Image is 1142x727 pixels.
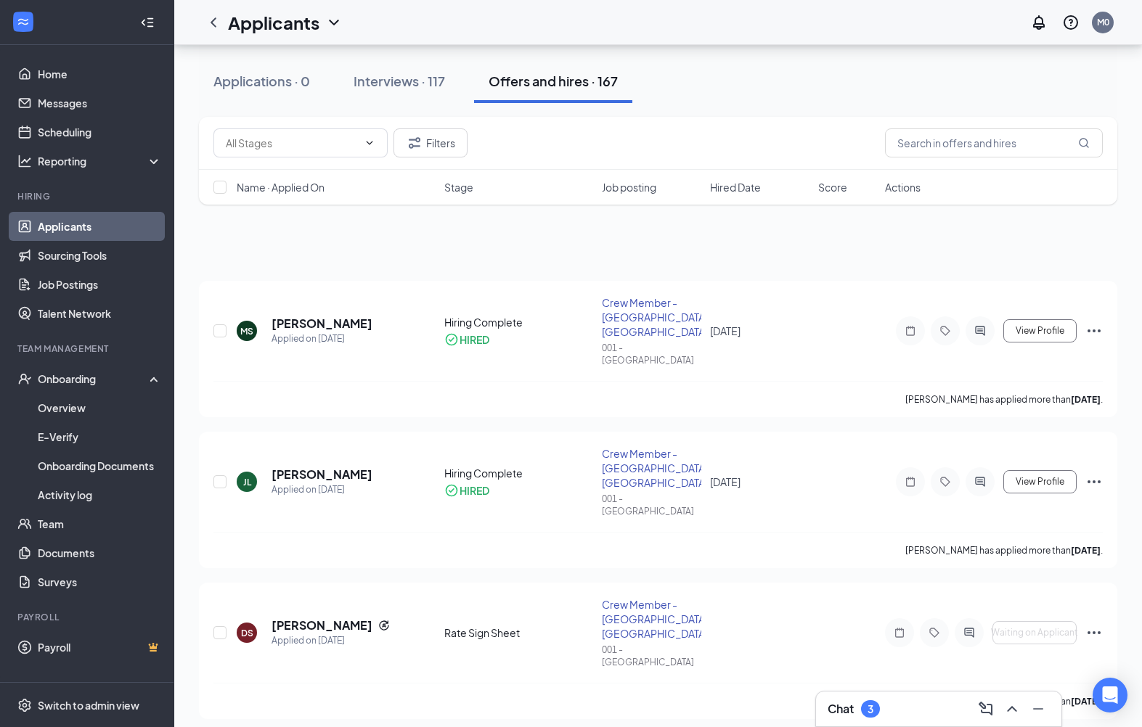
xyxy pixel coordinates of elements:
[710,475,741,488] span: [DATE]
[974,697,998,720] button: ComposeMessage
[1000,697,1024,720] button: ChevronUp
[1071,545,1101,556] b: [DATE]
[393,128,468,157] button: Filter Filters
[38,59,162,89] a: Home
[38,299,162,328] a: Talent Network
[977,700,995,718] svg: ComposeMessage
[272,316,372,332] h5: [PERSON_NAME]
[444,180,473,194] span: Stage
[406,134,423,152] svg: Filter
[818,180,847,194] span: Score
[1003,470,1077,493] button: View Profile
[444,466,593,480] div: Hiring Complete
[354,72,445,90] div: Interviews · 117
[38,270,162,299] a: Job Postings
[38,480,162,509] a: Activity log
[460,483,489,498] div: HIRED
[926,627,943,638] svg: Tag
[602,644,701,668] div: 001 - [GEOGRAPHIC_DATA]
[891,627,908,638] svg: Note
[1078,137,1090,149] svg: MagnifyingGlass
[38,393,162,422] a: Overview
[213,72,310,90] div: Applications · 0
[1003,700,1021,718] svg: ChevronUp
[1029,700,1047,718] svg: Minimize
[937,476,954,488] svg: Tag
[602,446,701,490] div: Crew Member - [GEOGRAPHIC_DATA] [GEOGRAPHIC_DATA]
[444,625,593,640] div: Rate Sign Sheet
[17,154,32,168] svg: Analysis
[38,698,139,712] div: Switch to admin view
[17,698,32,712] svg: Settings
[602,493,701,517] div: 001 - [GEOGRAPHIC_DATA]
[38,633,162,662] a: PayrollCrown
[991,628,1078,638] span: Waiting on Applicant
[38,371,150,386] div: Onboarding
[140,15,155,30] svg: Collapse
[1085,473,1103,490] svg: Ellipses
[226,135,358,151] input: All Stages
[272,467,372,482] h5: [PERSON_NAME]
[38,451,162,480] a: Onboarding Documents
[1003,319,1077,342] button: View Profile
[38,89,162,118] a: Messages
[237,180,325,194] span: Name · Applied On
[885,180,921,194] span: Actions
[228,10,319,35] h1: Applicants
[885,128,1103,157] input: Search in offers and hires
[602,295,701,339] div: Crew Member - [GEOGRAPHIC_DATA] [GEOGRAPHIC_DATA]
[602,342,701,366] div: 001 - [GEOGRAPHIC_DATA]
[272,482,372,497] div: Applied on [DATE]
[38,538,162,567] a: Documents
[1071,394,1101,405] b: [DATE]
[272,332,372,346] div: Applied on [DATE]
[460,332,489,347] div: HIRED
[1071,696,1101,707] b: [DATE]
[444,315,593,329] div: Hiring Complete
[905,393,1103,406] p: [PERSON_NAME] has applied more than .
[489,72,618,90] div: Offers and hires · 167
[17,190,159,202] div: Hiring
[38,118,162,147] a: Scheduling
[378,620,390,631] svg: Reapply
[38,509,162,538] a: Team
[38,154,163,168] div: Reporting
[1097,16,1109,28] div: M0
[38,212,162,241] a: Applicants
[38,567,162,596] a: Surveys
[272,617,372,633] h5: [PERSON_NAME]
[1085,624,1103,641] svg: Ellipses
[937,325,954,337] svg: Tag
[868,703,873,715] div: 3
[272,633,390,648] div: Applied on [DATE]
[17,611,159,623] div: Payroll
[1062,14,1080,31] svg: QuestionInfo
[1085,322,1103,340] svg: Ellipses
[16,15,30,29] svg: WorkstreamLogo
[17,342,159,355] div: Team Management
[602,597,701,641] div: Crew Member - [GEOGRAPHIC_DATA] [GEOGRAPHIC_DATA]
[205,14,222,31] svg: ChevronLeft
[602,180,656,194] span: Job posting
[1027,697,1050,720] button: Minimize
[992,621,1077,644] button: Waiting on Applicant
[1093,678,1127,712] div: Open Intercom Messenger
[971,325,989,337] svg: ActiveChat
[960,627,978,638] svg: ActiveChat
[240,325,253,337] div: MS
[902,476,919,488] svg: Note
[710,180,761,194] span: Hired Date
[1016,477,1064,487] span: View Profile
[444,332,459,347] svg: CheckmarkCircle
[241,627,253,639] div: DS
[1030,14,1048,31] svg: Notifications
[38,241,162,270] a: Sourcing Tools
[710,324,741,337] span: [DATE]
[971,476,989,488] svg: ActiveChat
[444,483,459,498] svg: CheckmarkCircle
[828,701,854,717] h3: Chat
[1016,326,1064,336] span: View Profile
[243,476,251,488] div: JL
[364,137,375,149] svg: ChevronDown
